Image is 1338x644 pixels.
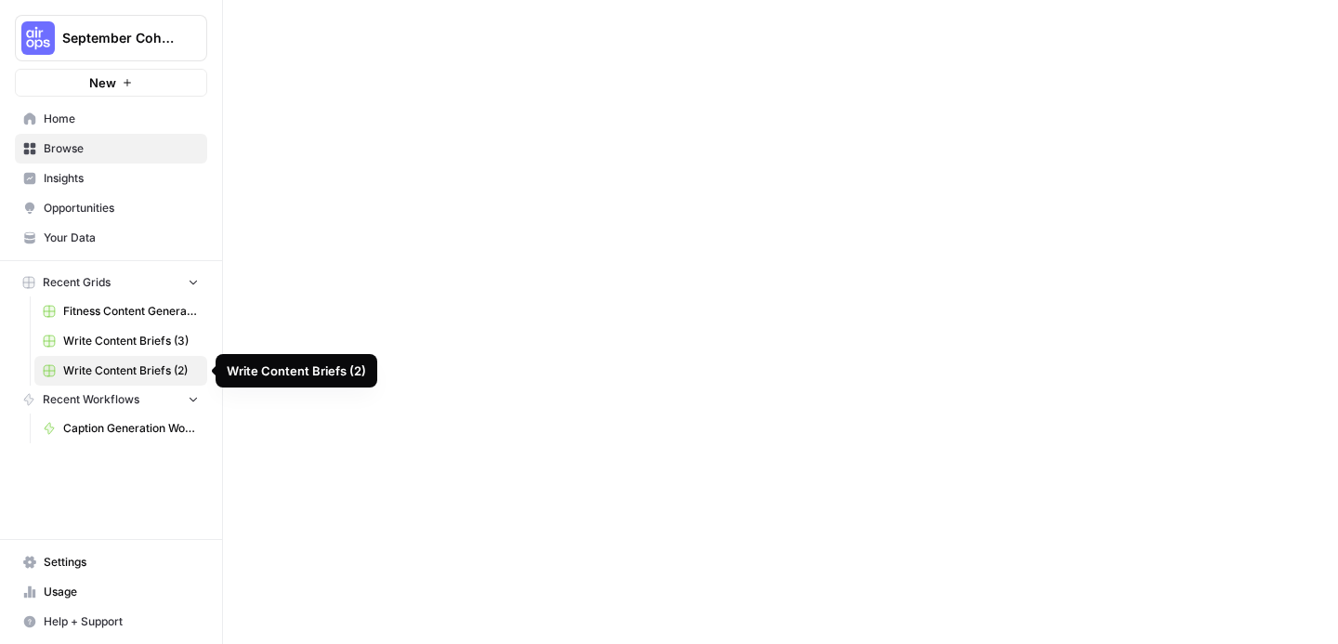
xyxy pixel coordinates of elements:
a: Write Content Briefs (2) [34,356,207,386]
span: Your Data [44,230,199,246]
span: Home [44,111,199,127]
span: Browse [44,140,199,157]
span: Recent Grids [43,274,111,291]
button: Help + Support [15,607,207,637]
a: Write Content Briefs (3) [34,326,207,356]
img: September Cohort Logo [21,21,55,55]
span: Caption Generation Workflow Sample [63,420,199,437]
span: Opportunities [44,200,199,217]
a: Fitness Content Generator [34,296,207,326]
span: Recent Workflows [43,391,139,408]
a: Usage [15,577,207,607]
a: Browse [15,134,207,164]
span: Write Content Briefs (3) [63,333,199,349]
span: Insights [44,170,199,187]
button: New [15,69,207,97]
span: Settings [44,554,199,571]
span: Help + Support [44,613,199,630]
a: Home [15,104,207,134]
span: Fitness Content Generator [63,303,199,320]
span: September Cohort [62,29,175,47]
span: New [89,73,116,92]
a: Opportunities [15,193,207,223]
span: Write Content Briefs (2) [63,362,199,379]
a: Settings [15,547,207,577]
a: Caption Generation Workflow Sample [34,414,207,443]
button: Recent Grids [15,269,207,296]
a: Insights [15,164,207,193]
button: Recent Workflows [15,386,207,414]
span: Usage [44,584,199,600]
div: Write Content Briefs (2) [227,361,366,380]
button: Workspace: September Cohort [15,15,207,61]
a: Your Data [15,223,207,253]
